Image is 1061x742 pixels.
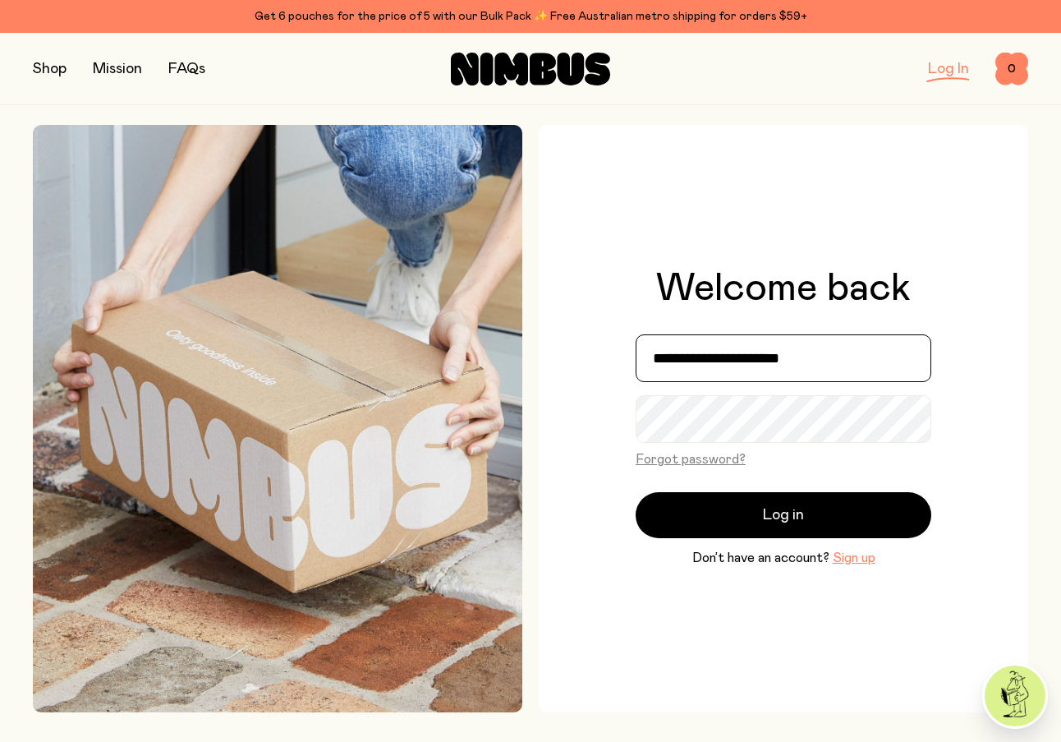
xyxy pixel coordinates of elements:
[636,492,931,538] button: Log in
[636,449,746,469] button: Forgot password?
[985,666,1045,726] img: agent
[763,504,804,527] span: Log in
[168,62,205,76] a: FAQs
[93,62,142,76] a: Mission
[33,7,1028,26] div: Get 6 pouches for the price of 5 with our Bulk Pack ✨ Free Australian metro shipping for orders $59+
[692,548,829,568] span: Don’t have an account?
[928,62,969,76] a: Log In
[833,548,875,568] button: Sign up
[995,53,1028,85] button: 0
[656,269,911,308] h1: Welcome back
[33,125,522,712] img: Picking up Nimbus mailer from doorstep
